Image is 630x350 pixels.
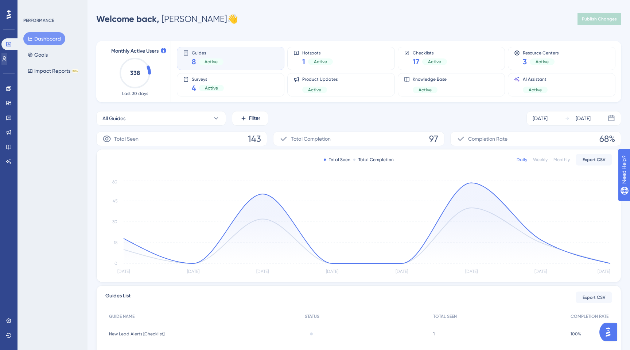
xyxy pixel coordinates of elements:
button: Dashboard [23,32,65,45]
span: Active [428,59,441,65]
text: 338 [130,69,140,76]
span: Hotspots [302,50,333,55]
span: Guides [192,50,223,55]
tspan: [DATE] [326,269,338,274]
div: PERFORMANCE [23,18,54,23]
tspan: 0 [114,261,117,266]
span: Last 30 days [122,91,148,96]
span: Active [419,87,432,93]
span: 1 [302,57,305,67]
span: 8 [192,57,196,67]
span: 3 [523,57,527,67]
span: Export CSV [583,294,606,300]
tspan: 45 [113,198,117,203]
span: Surveys [192,76,224,81]
span: Checklists [413,50,447,55]
tspan: [DATE] [465,269,478,274]
tspan: 60 [112,179,117,184]
span: 4 [192,83,196,93]
span: STATUS [305,313,319,319]
button: Goals [23,48,52,61]
tspan: [DATE] [598,269,610,274]
button: Filter [232,111,268,126]
span: Publish Changes [582,16,617,22]
span: 68% [599,133,615,145]
span: Resource Centers [523,50,559,55]
div: Total Completion [353,157,394,163]
span: Active [314,59,327,65]
span: 1 [433,331,435,337]
span: Filter [249,114,260,123]
iframe: UserGuiding AI Assistant Launcher [599,321,621,343]
button: Publish Changes [577,13,621,25]
span: Export CSV [583,157,606,163]
button: Export CSV [576,154,612,166]
div: BETA [72,69,78,73]
span: Completion Rate [468,134,507,143]
tspan: [DATE] [534,269,547,274]
span: Total Seen [114,134,139,143]
span: AI Assistant [523,76,548,82]
span: Active [529,87,542,93]
tspan: [DATE] [256,269,269,274]
span: Guides List [105,292,131,303]
tspan: [DATE] [117,269,130,274]
div: Total Seen [324,157,350,163]
span: New Lead Alerts [Checklist] [109,331,164,337]
span: 100% [571,331,581,337]
span: COMPLETION RATE [571,313,608,319]
span: Need Help? [17,2,46,11]
span: Knowledge Base [413,76,447,82]
span: Active [205,85,218,91]
button: All Guides [96,111,226,126]
tspan: [DATE] [187,269,199,274]
span: Active [308,87,321,93]
div: [DATE] [533,114,548,123]
span: 143 [248,133,261,145]
button: Export CSV [576,292,612,303]
span: 17 [413,57,419,67]
div: Weekly [533,157,548,163]
span: Active [536,59,549,65]
span: TOTAL SEEN [433,313,457,319]
span: 97 [429,133,438,145]
span: All Guides [102,114,125,123]
div: Monthly [553,157,570,163]
span: GUIDE NAME [109,313,135,319]
span: Welcome back, [96,14,159,24]
button: Impact ReportsBETA [23,64,83,77]
tspan: [DATE] [396,269,408,274]
div: [PERSON_NAME] 👋 [96,13,238,25]
span: Monthly Active Users [111,47,159,56]
div: [DATE] [576,114,591,123]
span: Product Updates [302,76,338,82]
div: Daily [517,157,527,163]
tspan: 15 [114,240,117,245]
span: Active [205,59,218,65]
tspan: 30 [112,219,117,224]
span: Total Completion [291,134,331,143]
